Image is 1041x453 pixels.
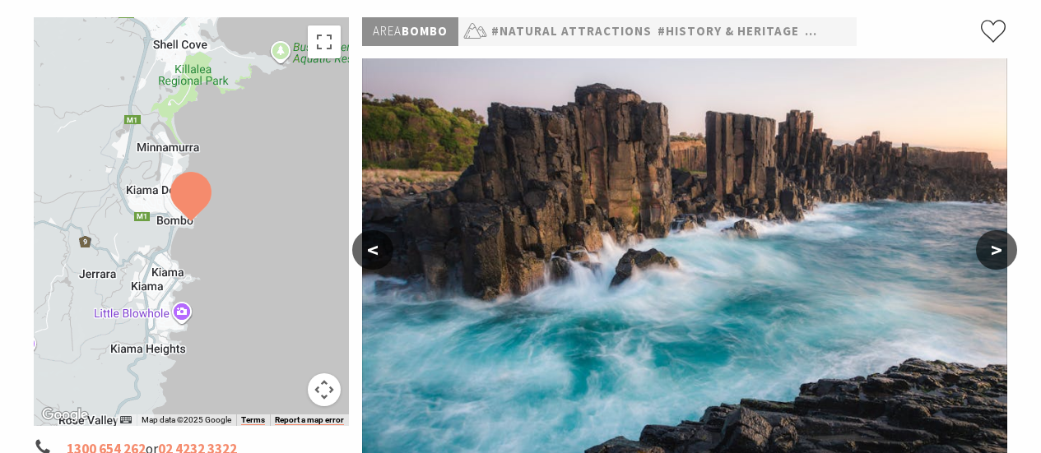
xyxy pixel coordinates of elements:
[352,230,393,270] button: <
[373,23,402,39] span: Area
[142,415,231,424] span: Map data ©2025 Google
[362,17,458,46] p: Bombo
[976,230,1017,270] button: >
[308,373,341,406] button: Map camera controls
[38,404,92,426] a: Open this area in Google Maps (opens a new window)
[275,415,344,425] a: Report a map error
[38,404,92,426] img: Google
[241,415,265,425] a: Terms (opens in new tab)
[491,21,652,42] a: #Natural Attractions
[308,25,341,58] button: Toggle fullscreen view
[658,21,799,42] a: #History & Heritage
[120,414,132,426] button: Keyboard shortcuts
